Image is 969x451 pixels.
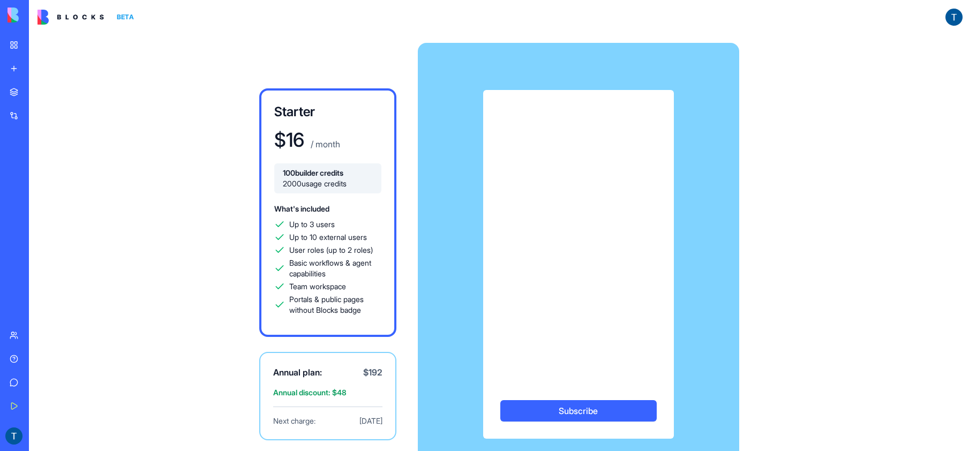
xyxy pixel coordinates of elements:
[274,204,329,213] span: What's included
[500,400,657,422] button: Subscribe
[289,258,381,279] span: Basic workflows & agent capabilities
[289,281,346,292] span: Team workspace
[498,105,659,385] iframe: Secure payment input frame
[37,10,138,25] a: BETA
[112,10,138,25] div: BETA
[7,7,74,22] img: logo
[274,103,381,121] h3: Starter
[289,232,367,243] span: Up to 10 external users
[359,416,382,426] span: [DATE]
[273,366,322,379] span: Annual plan:
[945,9,963,26] img: ACg8ocI78nP_w866sDBFFHxnRnBL6-zh8GfiopHMgZRr8okL_WAsQdY=s96-c
[363,366,382,379] span: $ 192
[289,294,381,315] span: Portals & public pages without Blocks badge
[283,168,373,178] span: 100 builder credits
[37,10,104,25] img: logo
[289,245,373,255] span: User roles (up to 2 roles)
[309,138,340,151] p: / month
[273,387,382,398] span: Annual discount: $ 48
[273,416,316,426] span: Next charge:
[5,427,22,445] img: ACg8ocI78nP_w866sDBFFHxnRnBL6-zh8GfiopHMgZRr8okL_WAsQdY=s96-c
[274,129,304,151] h1: $ 16
[289,219,335,230] span: Up to 3 users
[283,178,373,189] span: 2000 usage credits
